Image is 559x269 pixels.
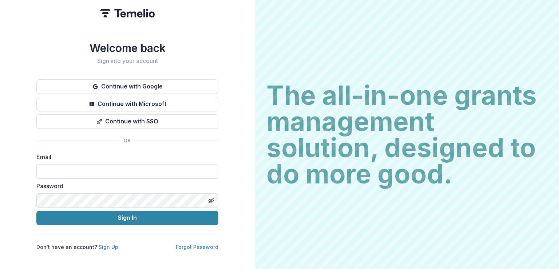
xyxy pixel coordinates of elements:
label: Password [36,182,214,190]
a: Sign Up [99,244,118,250]
button: Sign In [36,211,218,225]
label: Email [36,153,214,161]
img: Temelio [100,9,155,17]
button: Continue with Google [36,79,218,94]
button: Continue with SSO [36,114,218,129]
a: Forgot Password [176,244,218,250]
button: Continue with Microsoft [36,97,218,111]
p: Don't have an account? [36,243,118,251]
h1: Welcome back [36,41,218,55]
h2: Sign into your account [36,58,218,64]
button: Toggle password visibility [205,195,217,206]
